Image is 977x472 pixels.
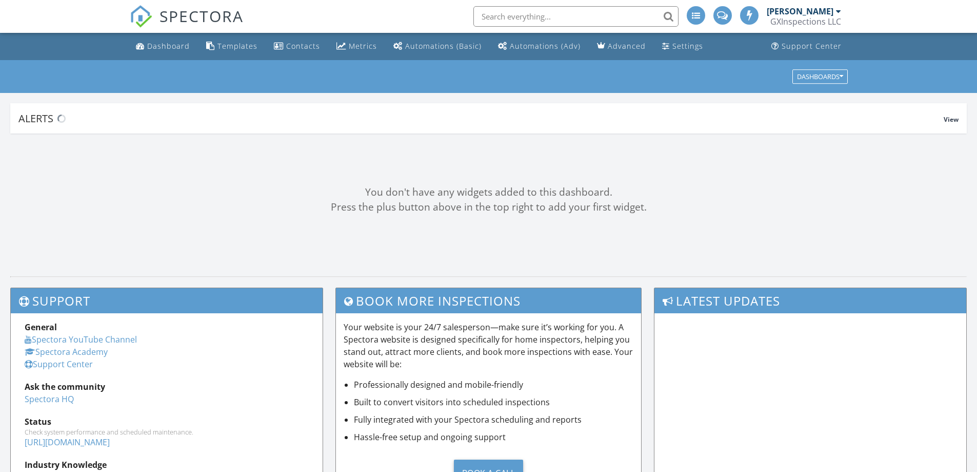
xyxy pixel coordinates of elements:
[782,41,842,51] div: Support Center
[344,321,634,370] p: Your website is your 24/7 salesperson—make sure it’s working for you. A Spectora website is desig...
[25,393,74,405] a: Spectora HQ
[405,41,482,51] div: Automations (Basic)
[130,5,152,28] img: The Best Home Inspection Software - Spectora
[389,37,486,56] a: Automations (Basic)
[25,346,108,357] a: Spectora Academy
[11,288,323,313] h3: Support
[25,358,93,370] a: Support Center
[354,396,634,408] li: Built to convert visitors into scheduled inspections
[159,5,244,27] span: SPECTORA
[18,111,944,125] div: Alerts
[132,37,194,56] a: Dashboard
[25,334,137,345] a: Spectora YouTube Channel
[25,381,309,393] div: Ask the community
[593,37,650,56] a: Advanced
[944,115,959,124] span: View
[354,413,634,426] li: Fully integrated with your Spectora scheduling and reports
[354,431,634,443] li: Hassle-free setup and ongoing support
[792,69,848,84] button: Dashboards
[608,41,646,51] div: Advanced
[147,41,190,51] div: Dashboard
[202,37,262,56] a: Templates
[349,41,377,51] div: Metrics
[354,379,634,391] li: Professionally designed and mobile-friendly
[25,416,309,428] div: Status
[217,41,257,51] div: Templates
[336,288,642,313] h3: Book More Inspections
[25,428,309,436] div: Check system performance and scheduled maintenance.
[130,14,244,35] a: SPECTORA
[270,37,324,56] a: Contacts
[672,41,703,51] div: Settings
[658,37,707,56] a: Settings
[767,6,833,16] div: [PERSON_NAME]
[25,459,309,471] div: Industry Knowledge
[25,322,57,333] strong: General
[797,73,843,80] div: Dashboards
[767,37,846,56] a: Support Center
[494,37,585,56] a: Automations (Advanced)
[654,288,966,313] h3: Latest Updates
[25,437,110,448] a: [URL][DOMAIN_NAME]
[473,6,679,27] input: Search everything...
[10,185,967,200] div: You don't have any widgets added to this dashboard.
[332,37,381,56] a: Metrics
[510,41,581,51] div: Automations (Adv)
[286,41,320,51] div: Contacts
[10,200,967,215] div: Press the plus button above in the top right to add your first widget.
[770,16,841,27] div: GXInspections LLC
